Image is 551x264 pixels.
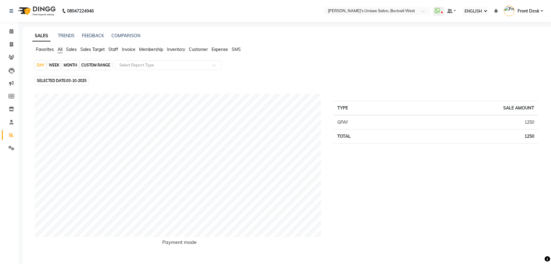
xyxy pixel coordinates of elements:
[167,47,185,52] span: Inventory
[405,130,538,144] td: 1250
[67,2,94,20] b: 08047224946
[189,47,208,52] span: Customer
[47,61,61,70] div: WEEK
[334,130,405,144] td: TOTAL
[405,101,538,116] th: SALE AMOUNT
[405,115,538,130] td: 1250
[58,33,75,38] a: TRENDS
[108,47,118,52] span: Staff
[80,47,105,52] span: Sales Target
[58,47,62,52] span: All
[111,33,140,38] a: COMPARISON
[334,115,405,130] td: GPAY
[66,78,86,83] span: 03-10-2025
[518,8,539,14] span: Front Desk
[62,61,79,70] div: MONTH
[334,101,405,116] th: TYPE
[35,77,88,84] span: SELECTED DATE:
[35,61,46,70] div: DAY
[122,47,135,52] span: Invoice
[212,47,228,52] span: Expense
[32,30,51,41] a: SALES
[16,2,57,20] img: logo
[66,47,77,52] span: Sales
[504,5,514,16] img: Front Desk
[82,33,104,38] a: FEEDBACK
[232,47,241,52] span: SMS
[35,239,325,248] h6: Payment mode
[80,61,112,70] div: CUSTOM RANGE
[36,47,54,52] span: Favorites
[139,47,163,52] span: Membership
